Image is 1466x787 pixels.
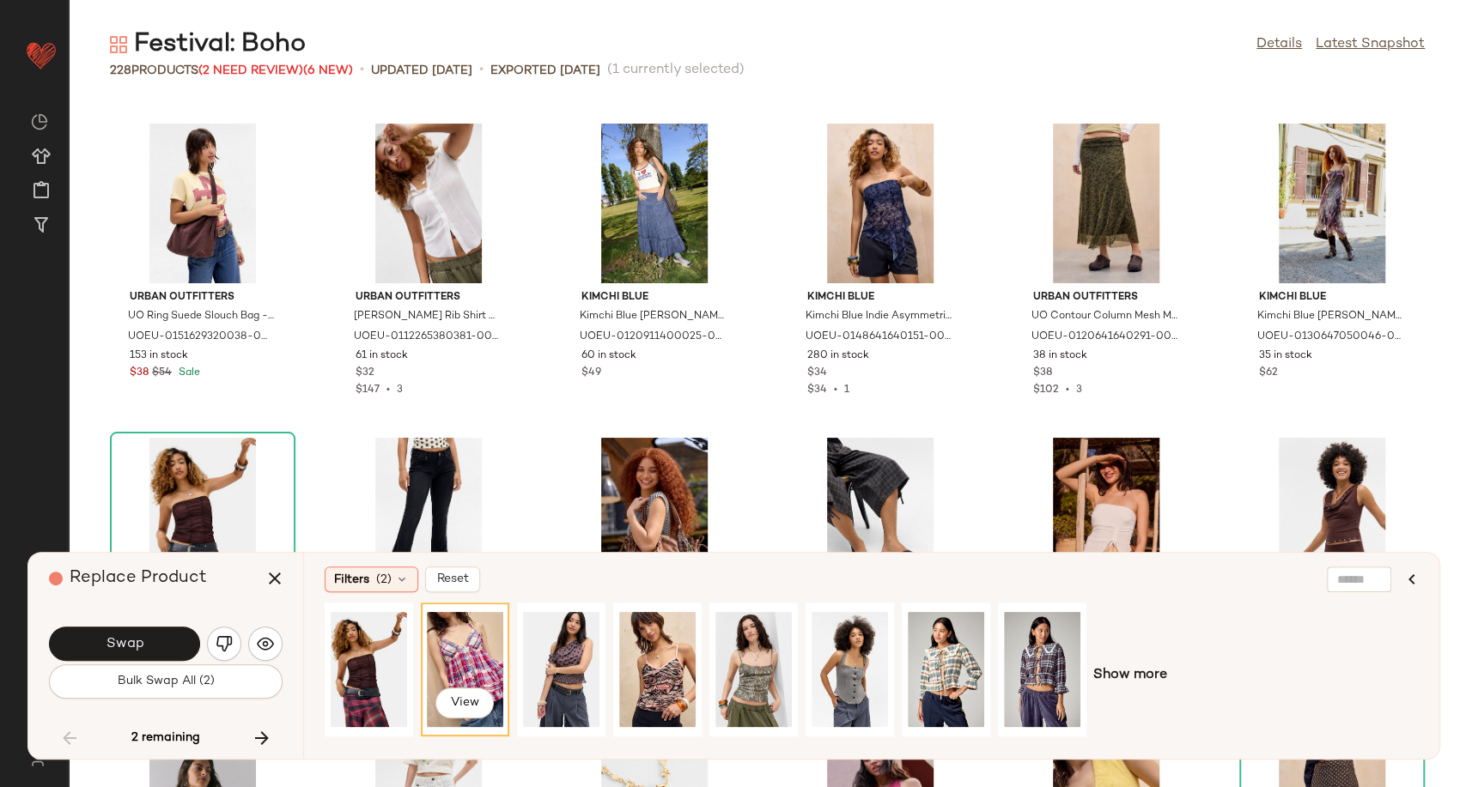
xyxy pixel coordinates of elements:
[580,309,726,324] span: Kimchi Blue [PERSON_NAME] Check Midi Skirt - Blue XL at Urban Outfitters
[427,608,503,730] img: 0111583430068_000_a2
[354,309,500,324] span: [PERSON_NAME] Rib Shirt - White S at Urban Outfitters
[806,330,952,345] span: UOEU-0148641640151-000-040
[1093,665,1167,686] span: Show more
[435,687,494,718] button: View
[110,64,131,77] span: 228
[580,330,726,345] span: UOEU-0120911400025-000-040
[450,696,479,710] span: View
[523,608,599,730] img: 0180957580378_050_a2
[619,608,696,730] img: 0140348390091_009_a2
[1256,34,1302,55] a: Details
[356,384,380,396] span: $147
[1019,124,1193,283] img: 0120641640291_030_a2
[356,290,502,306] span: Urban Outfitters
[110,62,353,80] div: Products
[70,569,207,587] span: Replace Product
[581,366,601,381] span: $49
[568,124,741,283] img: 0120911400025_040_a2
[1033,348,1087,364] span: 38 in stock
[715,608,792,730] img: 0180957580334_000_b
[257,635,274,652] img: svg%3e
[31,113,48,130] img: svg%3e
[110,36,127,53] img: svg%3e
[436,572,469,586] span: Reset
[1245,124,1419,283] img: 0130647050046_059_a2
[1316,34,1425,55] a: Latest Snapshot
[1019,438,1193,597] img: 0148265640323_010_b
[371,62,472,80] p: updated [DATE]
[49,627,200,661] button: Swap
[607,60,745,81] span: (1 currently selected)
[198,64,303,77] span: (2 Need Review)
[360,60,364,81] span: •
[1033,290,1179,306] span: Urban Outfitters
[397,384,403,396] span: 3
[110,27,306,62] div: Festival: Boho
[1257,330,1403,345] span: UOEU-0130647050046-000-059
[1004,608,1080,730] img: 0420738570030_041_b
[425,566,480,592] button: Reset
[175,367,200,378] span: Sale
[581,290,727,306] span: Kimchi Blue
[807,348,869,364] span: 280 in stock
[130,348,188,364] span: 153 in stock
[1033,366,1052,381] span: $38
[1257,309,1403,324] span: Kimchi Blue [PERSON_NAME] Midi Dress - Purple 2XS at Urban Outfitters
[1259,366,1278,381] span: $62
[342,124,515,283] img: 0112265380381_010_a2
[356,348,408,364] span: 61 in stock
[342,438,515,597] img: 0122593371524_001_a2
[479,60,484,81] span: •
[116,438,289,597] img: 0148641645719_020_a2
[130,366,149,381] span: $38
[1031,330,1177,345] span: UOEU-0120641640291-000-030
[116,124,289,283] img: 0151629320038_021_m
[1259,348,1312,364] span: 35 in stock
[1076,384,1082,396] span: 3
[827,384,844,396] span: •
[844,384,849,396] span: 1
[807,366,827,381] span: $34
[581,348,636,364] span: 60 in stock
[130,290,276,306] span: Urban Outfitters
[806,309,952,324] span: Kimchi Blue Indie Asymmetric Bandeau Top - Blue L at Urban Outfitters
[117,675,215,688] span: Bulk Swap All (2)
[128,330,274,345] span: UOEU-0151629320038-000-021
[131,730,200,746] span: 2 remaining
[380,384,397,396] span: •
[334,571,369,589] span: Filters
[216,635,233,652] img: svg%3e
[812,608,888,730] img: 0148957990091_009_a2
[1033,384,1059,396] span: $102
[807,290,953,306] span: Kimchi Blue
[794,124,967,283] img: 0148641640151_040_a2
[49,664,283,699] button: Bulk Swap All (2)
[1245,438,1419,597] img: 0180957580254_020_b
[354,330,500,345] span: UOEU-0112265380381-000-010
[1059,384,1076,396] span: •
[376,571,392,589] span: (2)
[490,62,600,80] p: Exported [DATE]
[303,64,353,77] span: (6 New)
[331,608,407,730] img: 0148641645719_020_a2
[356,366,374,381] span: $32
[105,636,143,652] span: Swap
[128,309,274,324] span: UO Ring Suede Slouch Bag - Chocolate at Urban Outfitters
[24,38,58,72] img: heart_red.DM2ytmEG.svg
[21,753,54,766] img: svg%3e
[794,438,967,597] img: 0314652990064_001_b
[1259,290,1405,306] span: Kimchi Blue
[152,366,172,381] span: $54
[568,438,741,597] img: 0151582100223_020_m
[1031,309,1177,324] span: UO Contour Column Mesh Maxi Skirt - Green XS at Urban Outfitters
[807,384,827,396] span: $34
[908,608,984,730] img: 0420738570026_040_b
